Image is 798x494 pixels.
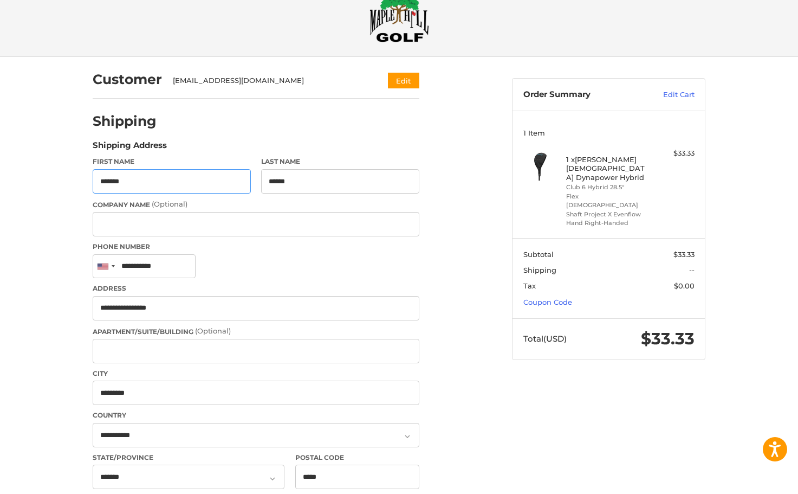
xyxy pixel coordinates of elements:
h4: 1 x [PERSON_NAME] [DEMOGRAPHIC_DATA] Dynapower Hybrid [566,155,649,182]
label: Last Name [261,157,419,166]
li: Shaft Project X Evenflow [566,210,649,219]
label: Company Name [93,199,419,210]
label: Apartment/Suite/Building [93,326,419,337]
span: Total (USD) [523,333,567,344]
div: $33.33 [652,148,695,159]
a: Coupon Code [523,298,572,306]
li: Club 6 Hybrid 28.5° [566,183,649,192]
span: Shipping [523,266,556,274]
h2: Shipping [93,113,157,130]
label: City [93,369,419,378]
label: First Name [93,157,251,166]
label: Phone Number [93,242,419,252]
iframe: Google Customer Reviews [709,465,798,494]
div: United States: +1 [93,255,118,278]
span: Tax [523,281,536,290]
h2: Customer [93,71,162,88]
label: Country [93,410,419,420]
span: $0.00 [674,281,695,290]
li: Flex [DEMOGRAPHIC_DATA] [566,192,649,210]
div: [EMAIL_ADDRESS][DOMAIN_NAME] [173,75,367,86]
span: $33.33 [641,329,695,349]
span: Subtotal [523,250,554,259]
label: State/Province [93,453,284,463]
span: -- [689,266,695,274]
h3: Order Summary [523,89,640,100]
label: Address [93,284,419,293]
li: Hand Right-Handed [566,219,649,228]
a: Edit Cart [640,89,695,100]
small: (Optional) [195,326,231,335]
small: (Optional) [152,200,187,208]
label: Postal Code [295,453,420,463]
h3: 1 Item [523,129,695,137]
button: Edit [388,73,419,88]
legend: Shipping Address [93,139,167,157]
span: $33.33 [673,250,695,259]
